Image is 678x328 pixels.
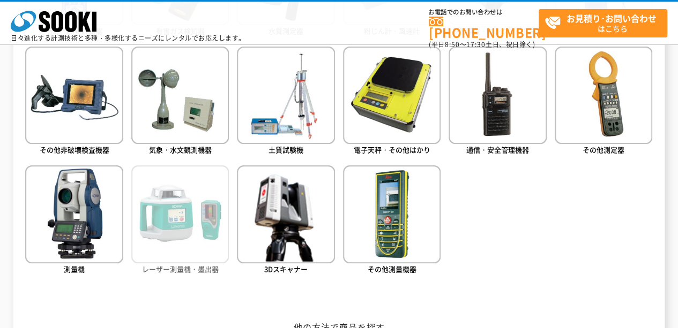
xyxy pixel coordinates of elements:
span: その他非破壊検査機器 [40,144,109,155]
p: 日々進化する計測技術と多種・多様化するニーズにレンタルでお応えします。 [11,35,245,41]
span: その他測量機器 [368,264,416,274]
a: その他測定器 [555,47,652,157]
img: 電子天秤・その他はかり [343,47,441,144]
a: お見積り･お問い合わせはこちら [539,9,667,37]
span: その他測定器 [583,144,624,155]
span: 気象・水文観測機器 [149,144,212,155]
img: 通信・安全管理機器 [449,47,546,144]
span: 8:50 [445,40,460,49]
span: (平日 ～ 土日、祝日除く) [429,40,535,49]
img: 土質試験機 [237,47,334,144]
span: 通信・安全管理機器 [466,144,529,155]
img: 気象・水文観測機器 [131,47,229,144]
a: 気象・水文観測機器 [131,47,229,157]
a: その他測量機器 [343,165,441,276]
span: 土質試験機 [269,144,303,155]
a: 3Dスキャナー [237,165,334,276]
a: 通信・安全管理機器 [449,47,546,157]
img: その他測定器 [555,47,652,144]
span: はこちら [545,10,667,36]
a: 土質試験機 [237,47,334,157]
span: 3Dスキャナー [264,264,308,274]
span: 17:30 [466,40,486,49]
span: お電話でのお問い合わせは [429,9,539,16]
img: レーザー測量機・墨出器 [131,165,229,263]
img: 3Dスキャナー [237,165,334,263]
span: レーザー測量機・墨出器 [142,264,219,274]
a: [PHONE_NUMBER] [429,17,539,39]
a: 測量機 [25,165,123,276]
span: 測量機 [64,264,85,274]
a: レーザー測量機・墨出器 [131,165,229,276]
span: 電子天秤・その他はかり [354,144,430,155]
img: その他非破壊検査機器 [25,47,123,144]
strong: お見積り･お問い合わせ [567,12,657,25]
a: その他非破壊検査機器 [25,47,123,157]
img: その他測量機器 [343,165,441,263]
img: 測量機 [25,165,123,263]
a: 電子天秤・その他はかり [343,47,441,157]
